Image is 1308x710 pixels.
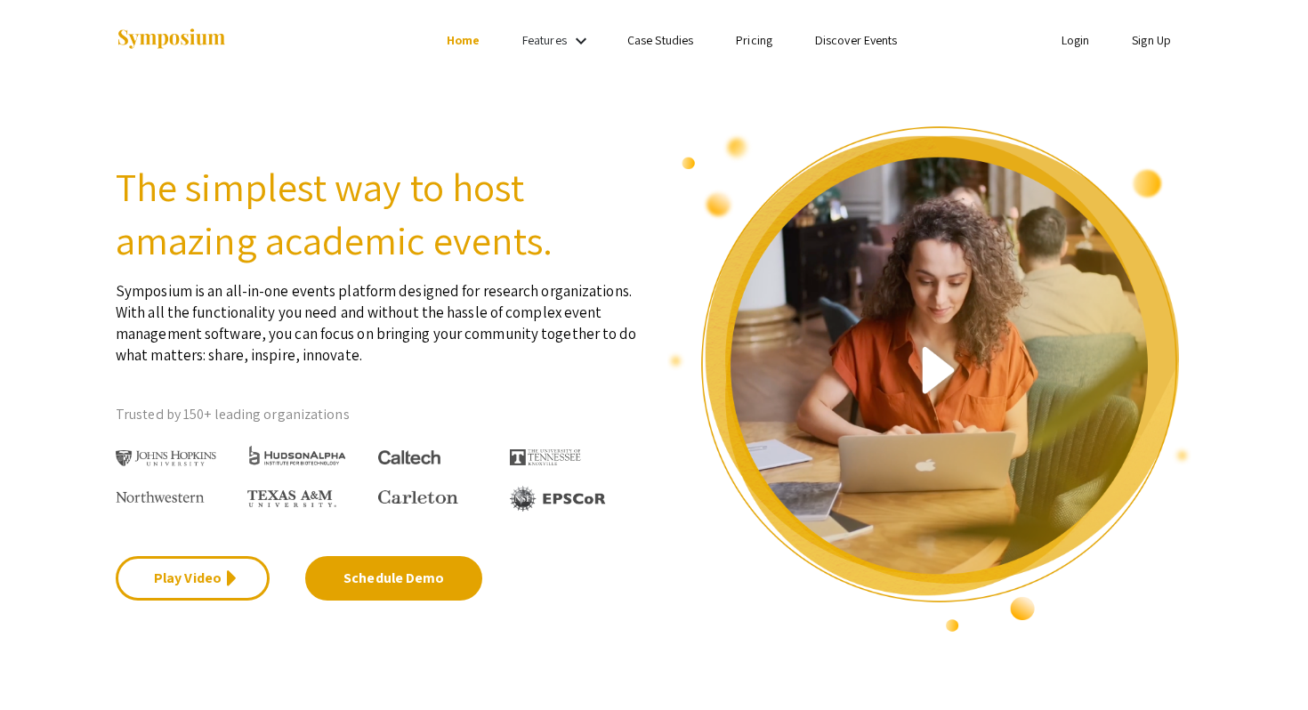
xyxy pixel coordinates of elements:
img: HudsonAlpha [247,445,348,465]
img: Carleton [378,490,458,504]
a: Home [447,32,480,48]
h2: The simplest way to host amazing academic events. [116,160,641,267]
a: Sign Up [1132,32,1171,48]
a: Case Studies [627,32,693,48]
img: EPSCOR [510,486,608,512]
img: Symposium by ForagerOne [116,28,227,52]
img: Texas A&M University [247,490,336,508]
img: Johns Hopkins University [116,450,216,467]
p: Symposium is an all-in-one events platform designed for research organizations. With all the func... [116,267,641,366]
a: Pricing [736,32,772,48]
a: Schedule Demo [305,556,482,601]
img: The University of Tennessee [510,449,581,465]
a: Play Video [116,556,270,601]
a: Features [522,32,567,48]
img: video overview of Symposium [667,125,1192,633]
a: Discover Events [815,32,898,48]
iframe: Chat [13,630,76,697]
a: Login [1062,32,1090,48]
p: Trusted by 150+ leading organizations [116,401,641,428]
mat-icon: Expand Features list [570,30,592,52]
img: Caltech [378,450,440,465]
img: Northwestern [116,491,205,502]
